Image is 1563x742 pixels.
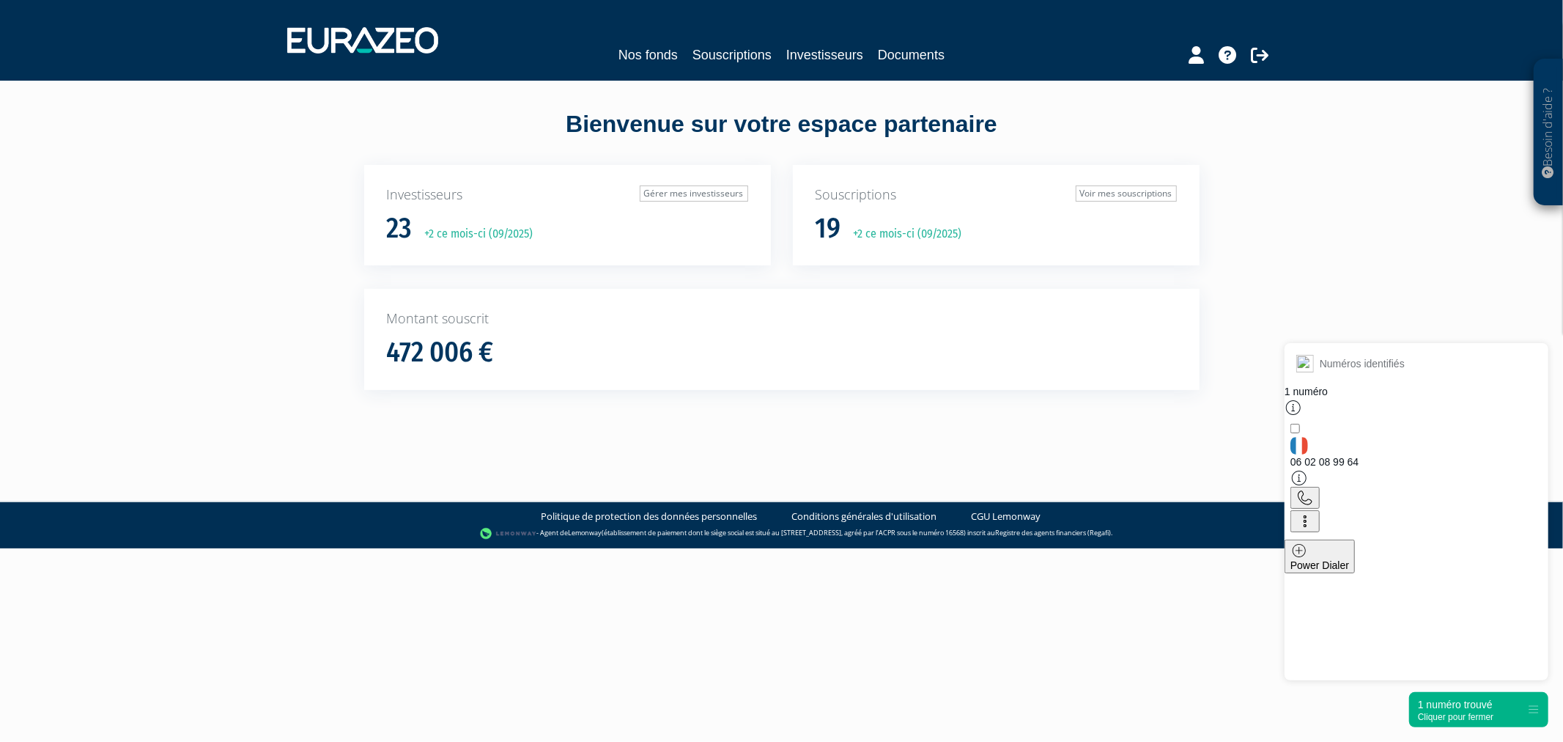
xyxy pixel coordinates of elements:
a: CGU Lemonway [971,510,1041,524]
a: Investisseurs [786,45,863,65]
p: Souscriptions [816,185,1177,205]
a: Lemonway [568,528,602,537]
h1: 472 006 € [387,337,494,368]
img: logo-lemonway.png [480,526,536,541]
a: Documents [878,45,945,65]
img: 1732889491-logotype_eurazeo_blanc_rvb.png [287,27,438,54]
a: Voir mes souscriptions [1076,185,1177,202]
p: +2 ce mois-ci (09/2025) [415,226,533,243]
div: Bienvenue sur votre espace partenaire [353,108,1211,165]
a: Registre des agents financiers (Regafi) [995,528,1111,537]
a: Politique de protection des données personnelles [541,510,757,524]
p: +2 ce mois-ci (09/2025) [843,226,962,243]
p: Montant souscrit [387,309,1177,328]
p: Investisseurs [387,185,748,205]
h1: 19 [816,213,841,244]
a: Gérer mes investisseurs [640,185,748,202]
a: Nos fonds [618,45,678,65]
h1: 23 [387,213,413,244]
a: Souscriptions [692,45,772,65]
div: - Agent de (établissement de paiement dont le siège social est situé au [STREET_ADDRESS], agréé p... [15,526,1548,541]
a: Conditions générales d'utilisation [791,510,936,524]
p: Besoin d'aide ? [1540,67,1557,199]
